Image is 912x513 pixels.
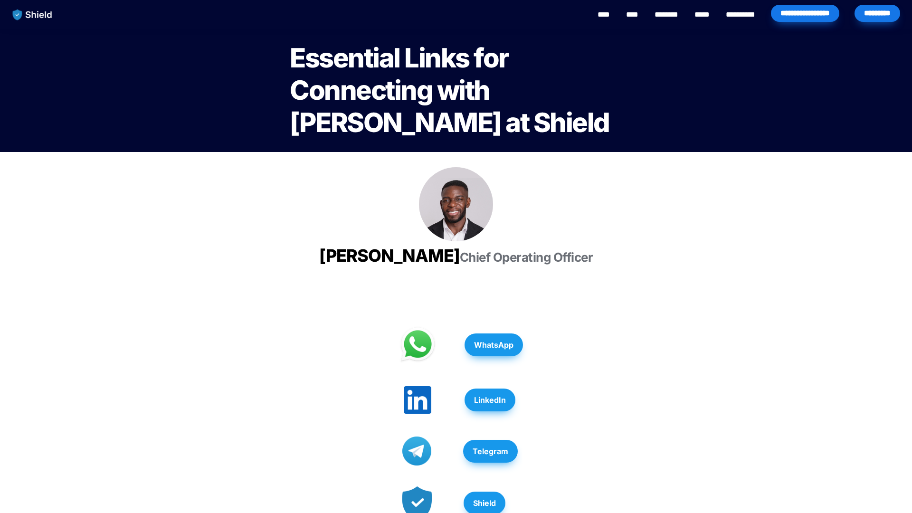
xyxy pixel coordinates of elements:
a: LinkedIn [465,384,515,416]
a: Telegram [463,435,518,467]
button: WhatsApp [465,333,523,356]
button: LinkedIn [465,389,515,411]
img: website logo [8,5,57,25]
strong: Telegram [473,446,508,456]
button: Telegram [463,440,518,463]
strong: LinkedIn [474,395,506,405]
span: Chief Operating Officer [460,250,593,265]
a: WhatsApp [465,329,523,361]
span: Essential Links for Connecting with [PERSON_NAME] at Shield [290,42,609,139]
span: [PERSON_NAME] [319,245,460,266]
strong: WhatsApp [474,340,513,350]
strong: Shield [473,498,496,508]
